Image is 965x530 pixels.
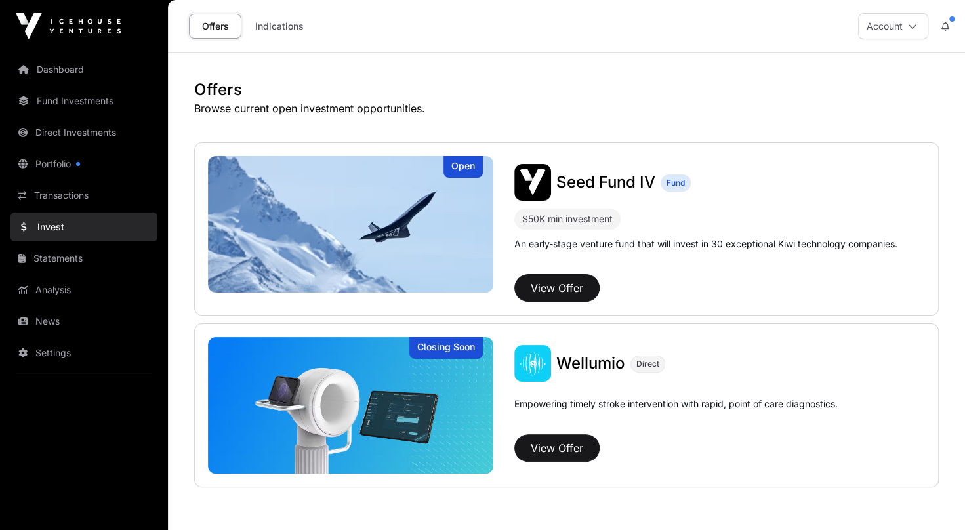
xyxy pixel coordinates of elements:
[514,274,600,302] button: View Offer
[899,467,965,530] iframe: Chat Widget
[16,13,121,39] img: Icehouse Ventures Logo
[556,172,655,193] a: Seed Fund IV
[899,467,965,530] div: 聊天小组件
[208,156,493,293] a: Seed Fund IVOpen
[10,244,157,273] a: Statements
[514,164,551,201] img: Seed Fund IV
[10,338,157,367] a: Settings
[409,337,483,359] div: Closing Soon
[10,150,157,178] a: Portfolio
[194,100,939,116] p: Browse current open investment opportunities.
[247,14,312,39] a: Indications
[10,307,157,336] a: News
[208,156,493,293] img: Seed Fund IV
[10,118,157,147] a: Direct Investments
[514,345,551,382] img: Wellumio
[10,87,157,115] a: Fund Investments
[514,237,897,251] p: An early-stage venture fund that will invest in 30 exceptional Kiwi technology companies.
[208,337,493,474] a: WellumioClosing Soon
[10,55,157,84] a: Dashboard
[556,173,655,192] span: Seed Fund IV
[208,337,493,474] img: Wellumio
[194,79,939,100] h1: Offers
[522,211,613,227] div: $50K min investment
[10,181,157,210] a: Transactions
[556,354,625,373] span: Wellumio
[556,353,625,374] a: Wellumio
[636,359,659,369] span: Direct
[667,178,685,188] span: Fund
[858,13,928,39] button: Account
[514,434,600,462] button: View Offer
[443,156,483,178] div: Open
[10,213,157,241] a: Invest
[10,275,157,304] a: Analysis
[514,397,838,429] p: Empowering timely stroke intervention with rapid, point of care diagnostics.
[514,209,621,230] div: $50K min investment
[189,14,241,39] a: Offers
